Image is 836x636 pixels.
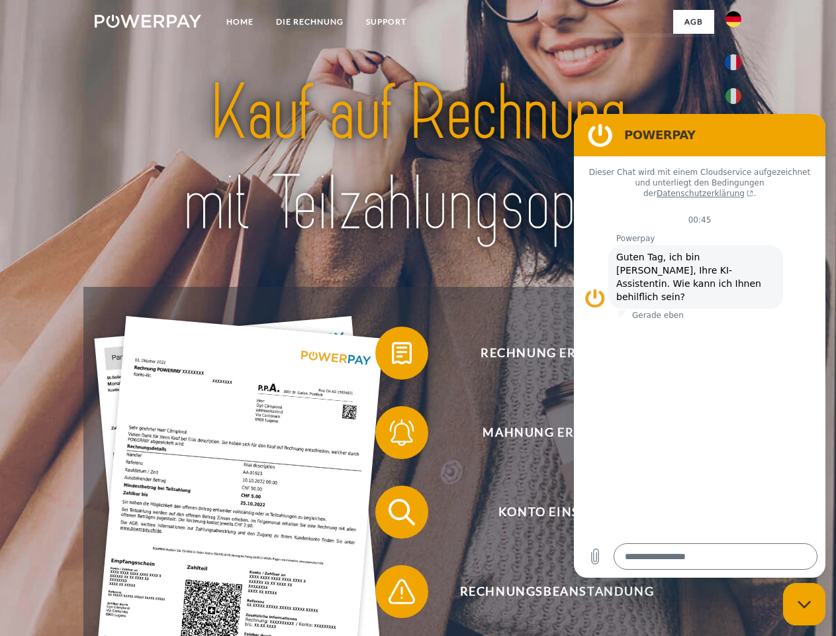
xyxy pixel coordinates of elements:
[395,406,719,459] span: Mahnung erhalten?
[536,33,714,57] a: AGB (Kauf auf Rechnung)
[385,575,418,608] img: qb_warning.svg
[673,10,714,34] a: agb
[265,10,355,34] a: DIE RECHNUNG
[395,327,719,380] span: Rechnung erhalten?
[725,54,741,70] img: fr
[725,88,741,104] img: it
[385,337,418,370] img: qb_bill.svg
[574,114,825,578] iframe: Messaging-Fenster
[385,416,418,449] img: qb_bell.svg
[385,496,418,529] img: qb_search.svg
[375,486,720,539] button: Konto einsehen
[126,64,710,254] img: title-powerpay_de.svg
[395,486,719,539] span: Konto einsehen
[725,11,741,27] img: de
[375,565,720,618] button: Rechnungsbeanstandung
[395,565,719,618] span: Rechnungsbeanstandung
[375,406,720,459] button: Mahnung erhalten?
[355,10,418,34] a: SUPPORT
[215,10,265,34] a: Home
[375,327,720,380] button: Rechnung erhalten?
[783,583,825,625] iframe: Schaltfläche zum Öffnen des Messaging-Fensters; Konversation läuft
[95,15,201,28] img: logo-powerpay-white.svg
